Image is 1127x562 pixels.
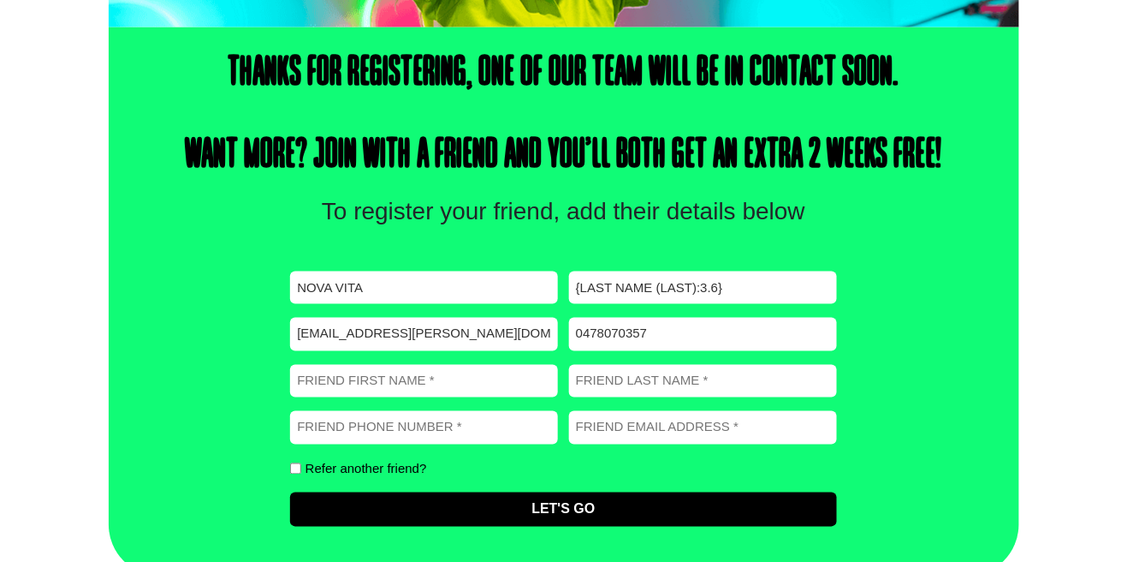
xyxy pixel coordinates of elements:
input: Friend first name * [290,365,558,398]
input: Friend email address * [569,411,837,445]
label: Refer another friend? [305,463,427,475]
input: Let's Go [290,493,836,527]
input: Last name * [569,272,837,305]
h4: Thanks for registering, one of our team will be in contact soon. Want more? Join with a friend an... [172,53,955,176]
input: Friend last name * [569,365,837,398]
input: Email * [290,318,558,351]
input: Friend phone number * [290,411,558,445]
input: Phone * [569,318,837,351]
p: To register your friend, add their details below [309,194,819,230]
input: First name * [290,272,558,305]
